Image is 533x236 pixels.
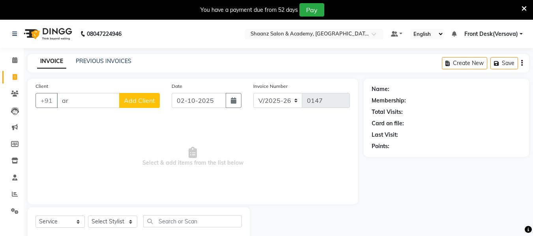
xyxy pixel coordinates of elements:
a: PREVIOUS INVOICES [76,58,131,65]
button: Add Client [119,93,160,108]
button: Create New [442,57,487,69]
div: Total Visits: [372,108,403,116]
b: 08047224946 [87,23,122,45]
button: +91 [36,93,58,108]
div: Points: [372,142,389,151]
input: Search or Scan [143,215,242,227]
input: Search by Name/Mobile/Email/Code [57,93,120,108]
label: Date [172,83,182,90]
button: Pay [299,3,324,17]
div: Last Visit: [372,131,398,139]
span: Add Client [124,97,155,104]
label: Invoice Number [253,83,288,90]
img: logo [20,23,74,45]
div: Name: [372,85,389,93]
div: You have a payment due from 52 days [200,6,298,14]
label: Client [36,83,48,90]
div: Card on file: [372,119,404,128]
span: Select & add items from the list below [36,117,350,196]
a: INVOICE [37,54,66,69]
div: Membership: [372,97,406,105]
button: Save [490,57,518,69]
span: Front Desk(Versova) [464,30,518,38]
